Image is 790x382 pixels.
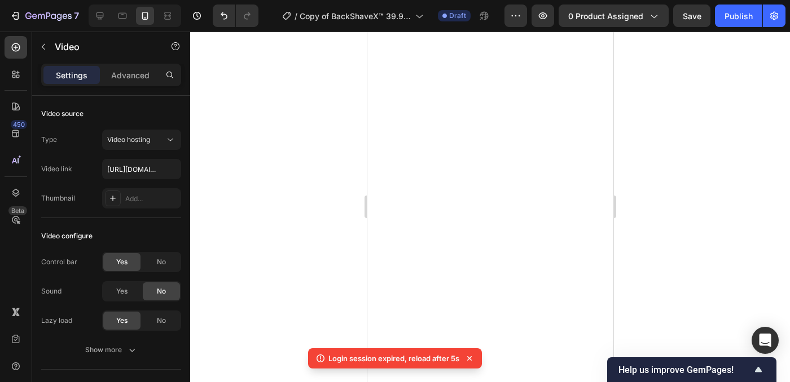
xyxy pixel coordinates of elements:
[157,286,166,296] span: No
[618,365,752,375] span: Help us improve GemPages!
[328,353,459,364] p: Login session expired, reload after 5s
[56,69,87,81] p: Settings
[618,363,765,376] button: Show survey - Help us improve GemPages!
[41,286,62,296] div: Sound
[559,5,669,27] button: 0 product assigned
[116,316,128,326] span: Yes
[41,316,72,326] div: Lazy load
[41,109,84,119] div: Video source
[41,257,77,267] div: Control bar
[85,344,138,356] div: Show more
[41,193,75,203] div: Thumbnail
[725,10,753,22] div: Publish
[568,10,643,22] span: 0 product assigned
[125,194,178,204] div: Add...
[41,231,93,241] div: Video configure
[5,5,84,27] button: 7
[715,5,762,27] button: Publish
[111,69,150,81] p: Advanced
[367,32,613,382] iframe: Design area
[102,130,181,150] button: Video hosting
[673,5,710,27] button: Save
[213,5,258,27] div: Undo/Redo
[55,40,151,54] p: Video
[11,120,27,129] div: 450
[107,135,150,144] span: Video hosting
[41,164,72,174] div: Video link
[157,257,166,267] span: No
[74,9,79,23] p: 7
[41,340,181,360] button: Show more
[295,10,297,22] span: /
[8,206,27,215] div: Beta
[683,11,701,21] span: Save
[157,316,166,326] span: No
[116,257,128,267] span: Yes
[752,327,779,354] div: Open Intercom Messenger
[449,11,466,21] span: Draft
[102,159,181,179] input: Insert video url here
[300,10,411,22] span: Copy of BackShaveX™ 39.95€ Preis test – Mühelose Rückenrasur für Männer original- Produktseite - ...
[116,286,128,296] span: Yes
[41,135,57,145] div: Type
